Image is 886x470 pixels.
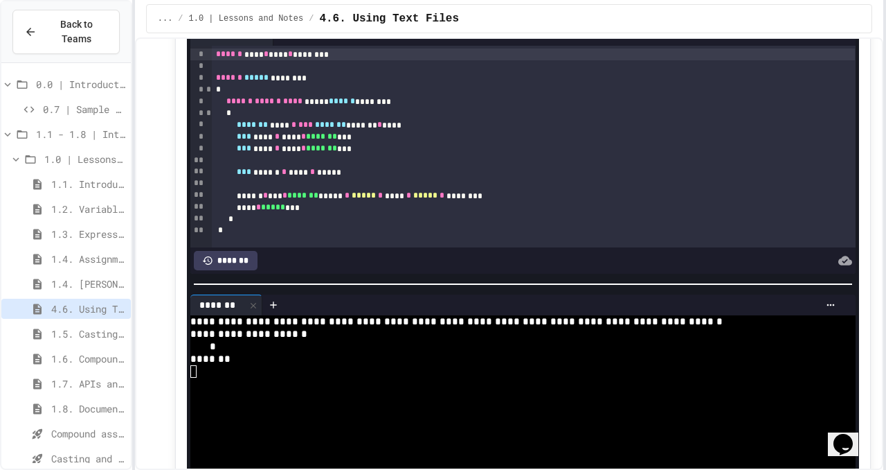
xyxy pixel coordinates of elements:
[51,202,125,216] span: 1.2. Variables and Data Types
[319,10,459,27] span: 4.6. Using Text Files
[12,10,120,54] button: Back to Teams
[51,401,125,416] span: 1.8. Documentation with Comments and Preconditions
[36,127,125,141] span: 1.1 - 1.8 | Introduction to Java
[51,302,125,316] span: 4.6. Using Text Files
[51,277,125,291] span: 1.4. [PERSON_NAME] and User Input
[36,77,125,92] span: 0.0 | Introduction to APCSA
[44,152,125,166] span: 1.0 | Lessons and Notes
[51,451,125,466] span: Casting and Ranges of variables - Quiz
[43,102,125,116] span: 0.7 | Sample JuiceMind Assignment - [GEOGRAPHIC_DATA]
[51,252,125,266] span: 1.4. Assignment and Input
[45,17,108,46] span: Back to Teams
[189,13,304,24] span: 1.0 | Lessons and Notes
[51,426,125,441] span: Compound assignment operators - Quiz
[51,376,125,391] span: 1.7. APIs and Libraries
[51,177,125,191] span: 1.1. Introduction to Algorithms, Programming, and Compilers
[178,13,183,24] span: /
[158,13,173,24] span: ...
[828,415,872,456] iframe: chat widget
[51,227,125,241] span: 1.3. Expressions and Output [New]
[51,351,125,366] span: 1.6. Compound Assignment Operators
[309,13,314,24] span: /
[51,327,125,341] span: 1.5. Casting and Ranges of Values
